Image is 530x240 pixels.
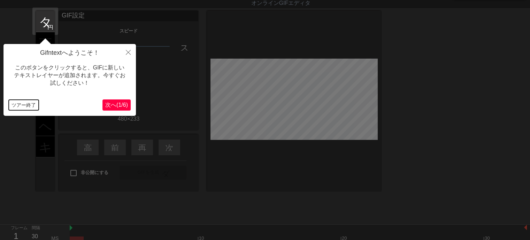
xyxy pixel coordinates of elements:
[105,102,116,108] font: 次へ
[121,102,123,108] font: /
[9,49,131,57] h4: Gifntextへようこそ！
[14,65,125,86] font: このボタンをクリックすると、GIFに新しいテキストレイヤーが追加されます。今すぐお試しください！
[116,102,118,108] font: (
[40,49,99,56] font: Gifntextへようこそ！
[11,102,36,108] font: ツアー終了
[102,99,131,111] button: 次
[126,102,128,108] font: )
[9,100,39,110] button: ツアー終了
[118,102,121,108] font: 1
[121,44,136,60] button: 近い
[123,102,126,108] font: 6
